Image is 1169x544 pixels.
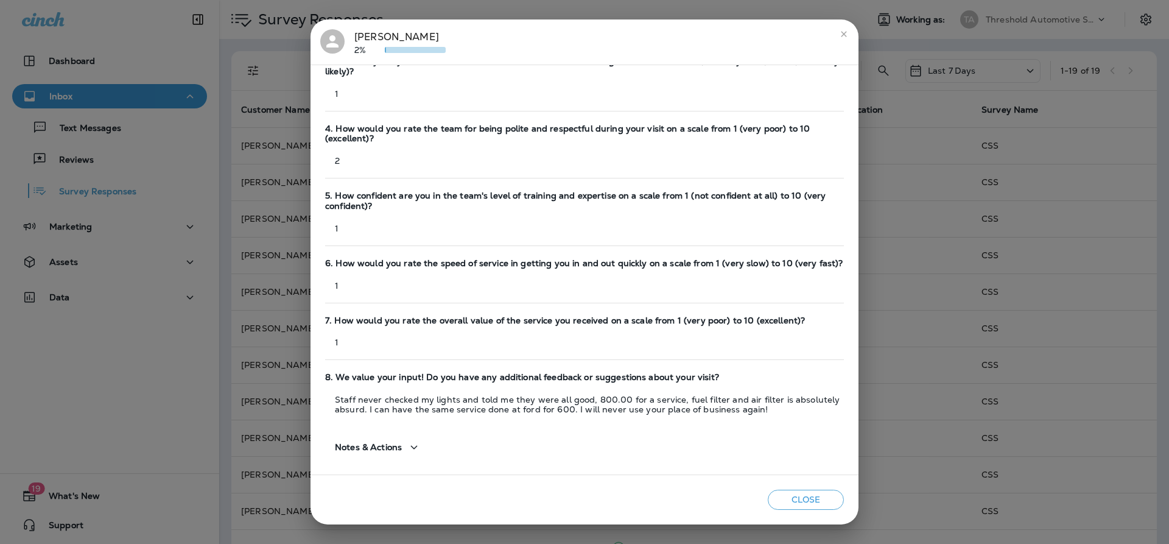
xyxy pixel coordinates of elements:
p: 1 [325,281,844,291]
button: Notes & Actions [325,430,431,465]
span: 7. How would you rate the overall value of the service you received on a scale from 1 (very poor)... [325,316,844,326]
span: 4. How would you rate the team for being polite and respectful during your visit on a scale from ... [325,124,844,144]
span: 5. How confident are you in the team's level of training and expertise on a scale from 1 (not con... [325,191,844,211]
button: Close [768,490,844,510]
div: [PERSON_NAME] [354,29,446,55]
span: 6. How would you rate the speed of service in getting you in and out quickly on a scale from 1 (v... [325,258,844,269]
p: 1 [325,224,844,233]
p: Staff never checked my lights and told me they were all good, 800.00 for a service, fuel filter a... [325,395,844,414]
span: 8. We value your input! Do you have any additional feedback or suggestions about your visit? [325,372,844,383]
span: Notes & Actions [335,442,402,453]
button: close [834,24,854,44]
span: 3. How likely are you to recommend our service to a friend or colleague on a scale from 1 (not li... [325,56,844,77]
p: 1 [325,89,844,99]
p: 2 [325,156,844,166]
p: 1 [325,337,844,347]
p: 2% [354,45,385,55]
